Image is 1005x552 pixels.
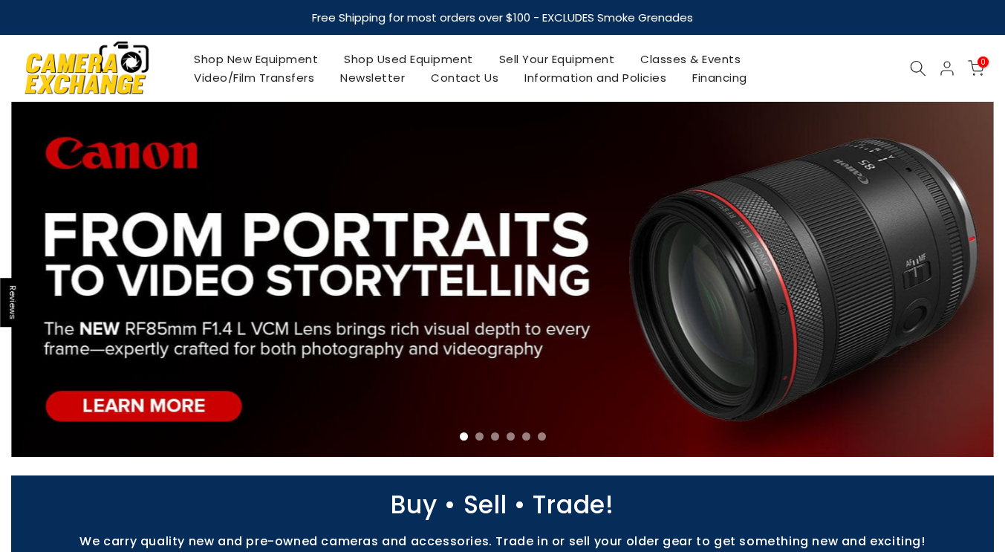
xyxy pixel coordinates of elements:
a: Contact Us [418,68,512,87]
a: Financing [680,68,761,87]
a: Sell Your Equipment [486,50,628,68]
li: Page dot 4 [507,432,515,441]
a: Video/Film Transfers [181,68,328,87]
li: Page dot 2 [475,432,484,441]
li: Page dot 3 [491,432,499,441]
a: Newsletter [328,68,418,87]
li: Page dot 6 [538,432,546,441]
a: 0 [968,60,984,77]
a: Classes & Events [628,50,754,68]
a: Shop Used Equipment [331,50,487,68]
a: Information and Policies [512,68,680,87]
strong: Free Shipping for most orders over $100 - EXCLUDES Smoke Grenades [312,10,693,25]
a: Shop New Equipment [181,50,331,68]
p: Buy • Sell • Trade! [4,498,1001,512]
li: Page dot 5 [522,432,530,441]
span: 0 [978,56,989,68]
li: Page dot 1 [460,432,468,441]
p: We carry quality new and pre-owned cameras and accessories. Trade in or sell your older gear to g... [4,534,1001,548]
